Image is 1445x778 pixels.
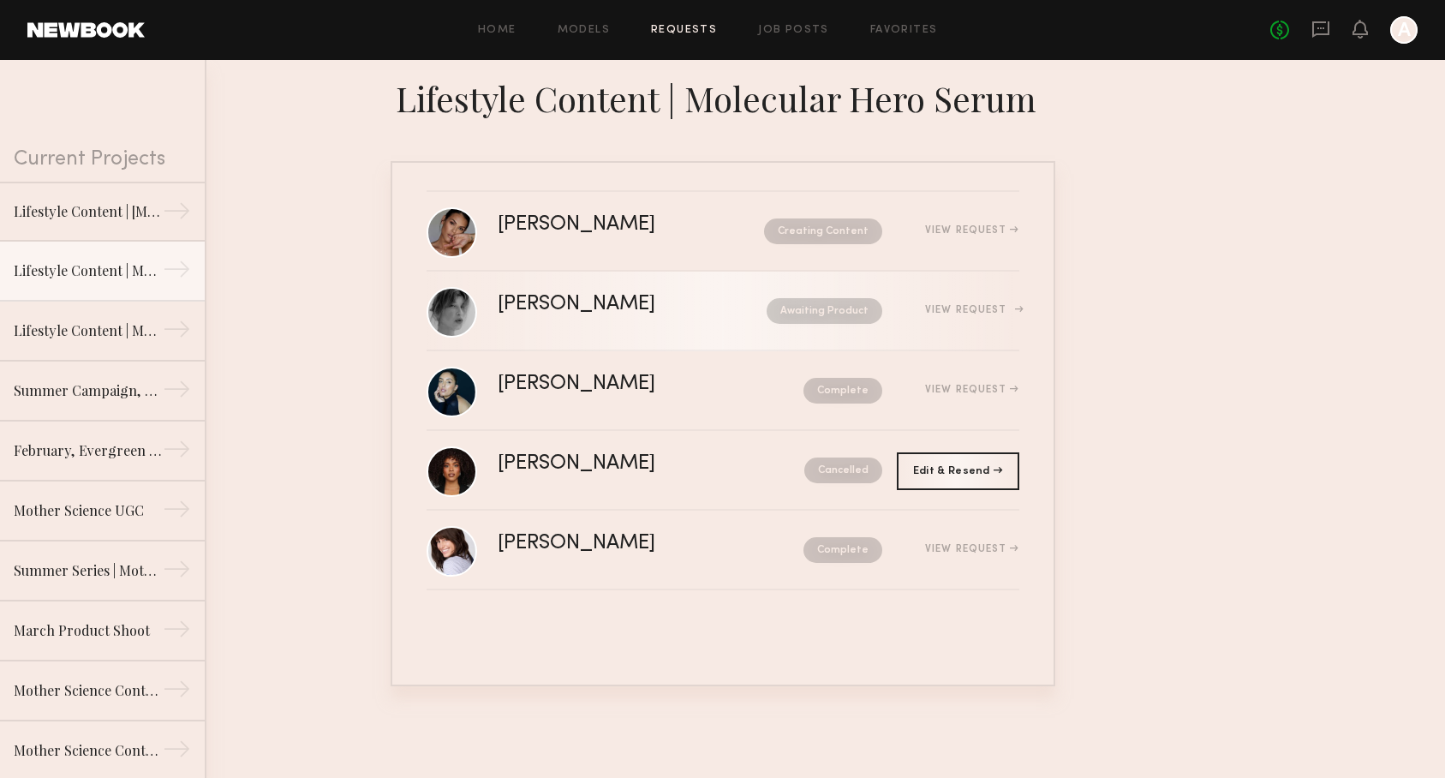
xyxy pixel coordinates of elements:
[391,74,1055,120] div: Lifestyle Content | Molecular Hero Serum
[925,385,1018,395] div: View Request
[14,260,163,281] div: Lifestyle Content | Molecular Hero Serum
[14,201,163,222] div: Lifestyle Content | [MEDICAL_DATA] Synergist
[14,620,163,641] div: March Product Shoot
[163,315,191,350] div: →
[163,735,191,769] div: →
[14,680,163,701] div: Mother Science Content Shoot | September
[14,380,163,401] div: Summer Campaign, Mother Science
[767,298,882,324] nb-request-status: Awaiting Product
[651,25,717,36] a: Requests
[804,458,882,483] nb-request-status: Cancelled
[925,544,1018,554] div: View Request
[163,375,191,410] div: →
[1390,16,1418,44] a: A
[803,378,882,404] nb-request-status: Complete
[498,454,730,474] div: [PERSON_NAME]
[925,225,1018,236] div: View Request
[163,435,191,470] div: →
[163,197,191,231] div: →
[498,295,711,314] div: [PERSON_NAME]
[803,537,882,563] nb-request-status: Complete
[163,255,191,290] div: →
[163,555,191,589] div: →
[498,534,730,554] div: [PERSON_NAME]
[498,215,710,235] div: [PERSON_NAME]
[14,740,163,761] div: Mother Science Content Shoot
[14,320,163,341] div: Lifestyle Content | Mother Science, Molecular Genesis
[163,675,191,709] div: →
[558,25,610,36] a: Models
[764,218,882,244] nb-request-status: Creating Content
[870,25,938,36] a: Favorites
[427,351,1019,431] a: [PERSON_NAME]CompleteView Request
[427,272,1019,351] a: [PERSON_NAME]Awaiting ProductView Request
[14,500,163,521] div: Mother Science UGC
[14,560,163,581] div: Summer Series | Mother Science
[163,615,191,649] div: →
[427,511,1019,590] a: [PERSON_NAME]CompleteView Request
[913,466,1002,476] span: Edit & Resend
[478,25,516,36] a: Home
[925,305,1018,315] div: View Request
[427,431,1019,511] a: [PERSON_NAME]Cancelled
[498,374,730,394] div: [PERSON_NAME]
[14,440,163,461] div: February, Evergreen Product Shoot
[163,495,191,530] div: →
[758,25,829,36] a: Job Posts
[427,192,1019,272] a: [PERSON_NAME]Creating ContentView Request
